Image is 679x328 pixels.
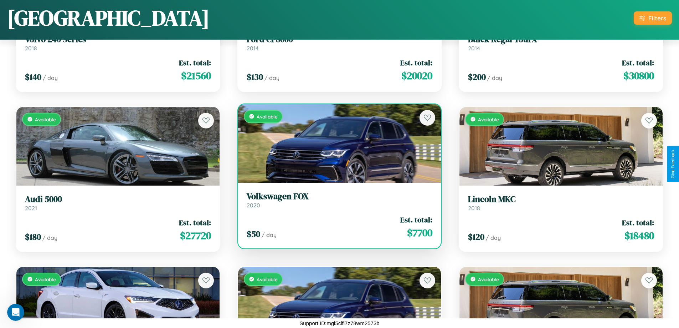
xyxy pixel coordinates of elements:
span: $ 7700 [407,226,432,240]
span: Available [478,116,499,122]
a: Volvo 240 Series2018 [25,34,211,52]
span: Available [257,113,278,120]
span: 2020 [247,202,260,209]
a: Volkswagen FOX2020 [247,191,433,209]
span: 2018 [468,205,480,212]
span: 2018 [25,45,37,52]
span: $ 20020 [401,69,432,83]
span: $ 50 [247,228,260,240]
a: Audi 50002021 [25,194,211,212]
button: Filters [634,11,672,25]
div: Give Feedback [670,150,675,178]
h3: Volvo 240 Series [25,34,211,45]
span: $ 140 [25,71,41,83]
span: $ 180 [25,231,41,243]
span: Available [35,276,56,282]
h3: Lincoln MKC [468,194,654,205]
span: Est. total: [179,57,211,68]
span: $ 18480 [624,228,654,243]
span: Est. total: [179,217,211,228]
a: Ford CF80002014 [247,34,433,52]
span: / day [43,74,58,81]
a: Buick Regal TourX2014 [468,34,654,52]
span: $ 200 [468,71,486,83]
span: Available [35,116,56,122]
iframe: Intercom live chat [7,304,24,321]
div: Filters [648,14,666,22]
span: 2021 [25,205,37,212]
a: Lincoln MKC2018 [468,194,654,212]
span: Est. total: [400,57,432,68]
span: Available [478,276,499,282]
span: / day [486,234,501,241]
h3: Ford CF8000 [247,34,433,45]
span: / day [42,234,57,241]
span: / day [262,231,277,238]
span: / day [487,74,502,81]
span: $ 30800 [623,69,654,83]
span: / day [264,74,279,81]
span: $ 27720 [180,228,211,243]
span: $ 130 [247,71,263,83]
span: $ 120 [468,231,484,243]
h3: Volkswagen FOX [247,191,433,202]
span: Est. total: [622,57,654,68]
span: Est. total: [400,215,432,225]
span: Available [257,276,278,282]
span: Est. total: [622,217,654,228]
p: Support ID: mgi5clfi7z78wm2573b [299,318,379,328]
h1: [GEOGRAPHIC_DATA] [7,3,210,32]
span: $ 21560 [181,69,211,83]
h3: Buick Regal TourX [468,34,654,45]
span: 2014 [247,45,259,52]
h3: Audi 5000 [25,194,211,205]
span: 2014 [468,45,480,52]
